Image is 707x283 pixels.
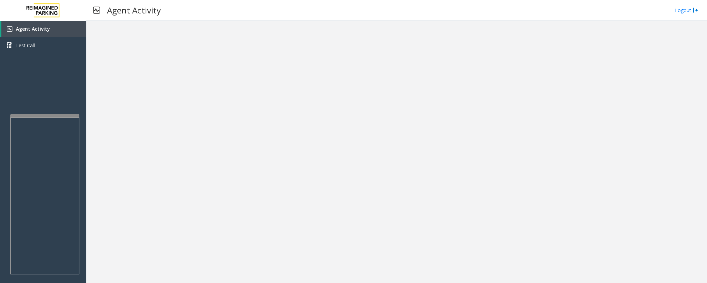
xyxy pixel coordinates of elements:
[16,26,50,32] span: Agent Activity
[104,2,164,19] h3: Agent Activity
[1,21,86,37] a: Agent Activity
[93,2,100,19] img: pageIcon
[693,7,698,14] img: logout
[7,26,12,32] img: 'icon'
[16,42,35,49] span: Test Call
[675,7,698,14] a: Logout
